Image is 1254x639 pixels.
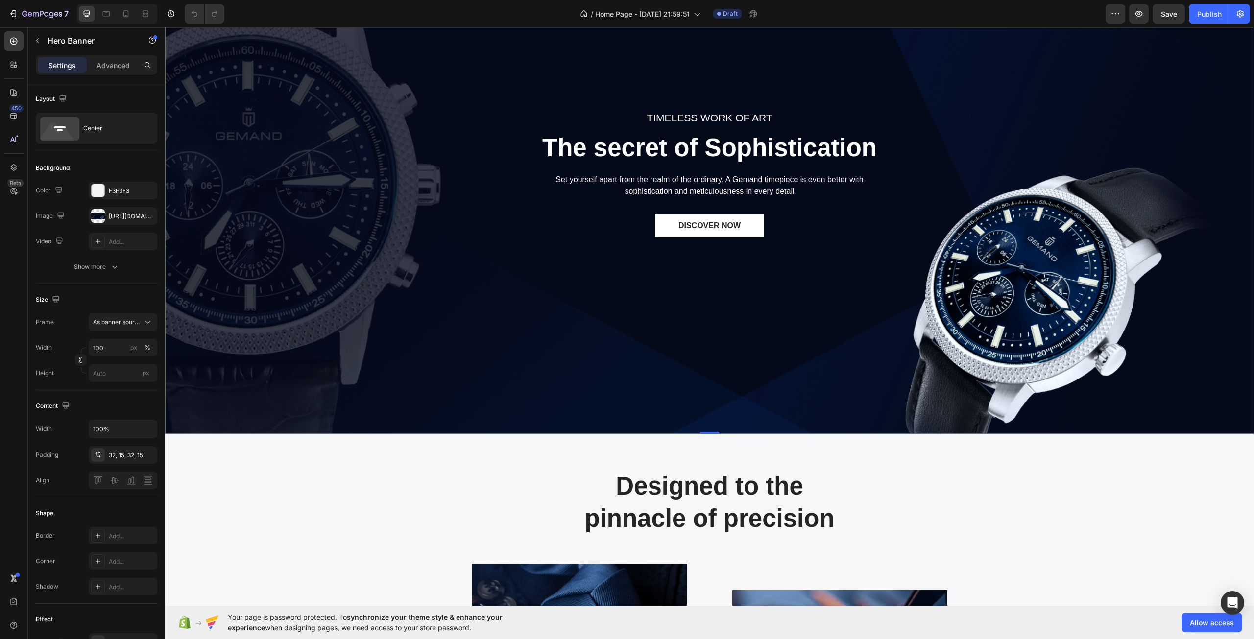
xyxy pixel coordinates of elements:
span: As banner source [93,318,141,327]
div: [URL][DOMAIN_NAME] [109,212,155,221]
div: 450 [9,104,24,112]
span: / [591,9,593,19]
div: DISCOVER NOW [513,192,576,204]
div: Add... [109,532,155,541]
span: synchronize your theme style & enhance your experience [228,613,503,632]
p: Advanced [96,60,130,71]
input: px% [89,339,157,356]
button: Show more [36,258,157,276]
input: px [89,364,157,382]
div: Content [36,400,72,413]
p: Settings [48,60,76,71]
label: Width [36,343,52,352]
div: Effect [36,615,53,624]
div: Shadow [36,582,58,591]
button: DISCOVER NOW [490,187,599,210]
button: As banner source [89,313,157,331]
div: Background [36,164,70,172]
div: 32, 15, 32, 15 [109,451,155,460]
div: Add... [109,237,155,246]
div: Corner [36,557,55,566]
span: Home Page - [DATE] 21:59:51 [595,9,690,19]
p: Set yourself apart from the realm of the ordinary. A Gemand timepiece is even better with sophist... [374,146,715,170]
div: Width [36,425,52,433]
p: Designed to the pinnacle of precision [399,443,691,508]
span: Allow access [1190,617,1234,628]
div: Undo/Redo [185,4,224,24]
div: Layout [36,93,69,106]
div: Shape [36,509,53,518]
p: 7 [64,8,69,20]
input: Auto [89,420,157,438]
div: Open Intercom Messenger [1221,591,1244,615]
div: Align [36,476,49,485]
div: Center [83,117,143,140]
p: TIMELESS WORK OF ART [374,83,715,98]
div: % [145,343,150,352]
button: px [142,342,153,354]
label: Frame [36,318,54,327]
p: The secret of Sophistication [374,104,715,137]
div: Border [36,531,55,540]
div: Publish [1197,9,1222,19]
div: Beta [7,179,24,187]
div: Video [36,235,65,248]
label: Height [36,369,54,378]
span: Your page is password protected. To when designing pages, we need access to your store password. [228,612,541,633]
button: 7 [4,4,73,24]
div: px [130,343,137,352]
div: Image [36,210,67,223]
button: Publish [1189,4,1230,24]
iframe: Design area [165,27,1254,606]
span: Save [1161,10,1177,18]
div: Padding [36,450,58,459]
div: Add... [109,557,155,566]
button: % [128,342,140,354]
div: Color [36,184,65,197]
button: Save [1153,4,1185,24]
span: px [143,369,149,377]
div: Size [36,293,62,307]
div: Show more [74,262,120,272]
button: Allow access [1182,613,1242,632]
p: Hero Banner [48,35,131,47]
div: Add... [109,583,155,592]
div: F3F3F3 [109,187,155,195]
span: Draft [723,9,738,18]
